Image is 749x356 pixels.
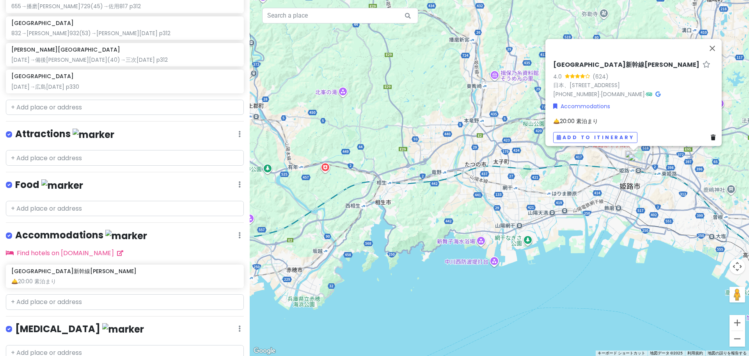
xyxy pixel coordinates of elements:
div: [DATE]→広島[DATE] p330 [11,83,238,90]
input: + Add place or address [6,150,244,166]
div: (624) [593,72,609,81]
div: 姫路駅 [628,154,645,171]
h6: [PERSON_NAME][GEOGRAPHIC_DATA] [11,46,120,53]
button: 地図のカメラ コントロール [729,259,745,274]
a: [DOMAIN_NAME] [601,90,645,98]
button: 閉じる [703,39,722,57]
input: + Add place or address [6,100,244,115]
a: Find hotels on [DOMAIN_NAME] [6,249,123,258]
a: 地図の誤りを報告する [708,351,747,355]
div: · · [553,61,719,98]
button: キーボード ショートカット [598,351,645,356]
h4: Accommodations [15,229,147,242]
button: ズームアウト [729,331,745,347]
button: ズームイン [729,315,745,331]
h6: [GEOGRAPHIC_DATA] [11,20,74,27]
div: 🛎️20:00 素泊まり [11,278,238,285]
div: [DATE]→備後[PERSON_NAME][DATE](40)→三次[DATE] p312 [11,56,238,63]
a: Google マップでこの地域を開きます（新しいウィンドウが開きます） [252,346,277,356]
h4: [MEDICAL_DATA] [15,323,144,336]
div: 4.0 [553,72,565,81]
a: [PHONE_NUMBER] [553,90,600,98]
img: Google [252,346,277,356]
a: 利用規約（新しいタブで開きます） [687,351,703,355]
h4: Attractions [15,128,114,141]
h6: [GEOGRAPHIC_DATA]新幹線[PERSON_NAME] [553,61,699,69]
input: + Add place or address [6,294,244,310]
img: marker [73,129,114,141]
h6: [GEOGRAPHIC_DATA]新幹線[PERSON_NAME] [11,268,137,275]
button: Add to itinerary [553,132,637,143]
span: 地図データ ©2025 [650,351,683,355]
a: Delete place [711,133,719,141]
i: Tripadvisor [646,91,652,97]
div: 832→[PERSON_NAME]932(53)→[PERSON_NAME][DATE] p312 [11,30,238,37]
button: 地図上にペグマンをドロップして、ストリートビューを開きます [729,287,745,302]
img: marker [105,230,147,242]
input: Search a place [262,8,418,23]
span: 🛎️20:00 素泊まり [553,117,598,125]
a: Star place [703,61,710,69]
div: 東横INN姫路駅新幹線北口 [625,150,642,168]
h6: [GEOGRAPHIC_DATA] [11,73,74,80]
a: Accommodations [553,102,610,110]
h4: Food [15,179,83,191]
div: 655→播磨[PERSON_NAME]729(45)→佐用817 p312 [11,3,238,10]
img: marker [41,179,83,191]
a: 日本、[STREET_ADDRESS] [553,81,620,89]
input: + Add place or address [6,201,244,216]
img: marker [102,323,144,335]
i: Google Maps [655,91,660,97]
